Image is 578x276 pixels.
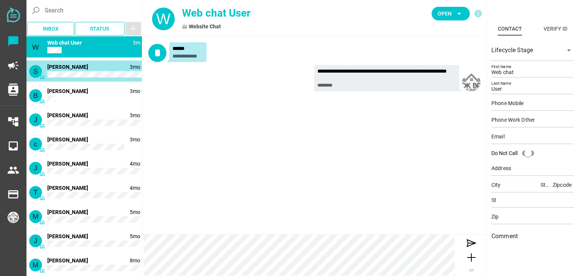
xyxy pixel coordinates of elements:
div: Verify ID [544,24,567,33]
i: payment [7,188,19,200]
i: inbox [7,140,19,152]
input: St [491,192,573,208]
span: M [33,212,39,220]
input: Zip [491,209,573,224]
i: Website Chat [39,244,45,250]
input: City [491,177,540,192]
i: info [474,9,483,18]
i: account_tree [7,116,19,128]
span: 1747944979 [130,64,140,70]
input: Email [491,129,573,144]
span: M [33,261,39,269]
span: S [33,67,38,75]
span: Status [90,24,109,33]
button: Status [75,22,125,36]
img: 6446b91679ed9903240453ff-30.png [462,73,480,91]
span: T [33,188,38,196]
i: Website Chat [39,147,45,153]
span: J [34,164,37,172]
span: 1734232986 [130,257,140,264]
span: 2469ef00de-UPe2CaJJ8hgMfYlgCJM4 [47,257,88,264]
i: contacts [7,84,19,96]
span: 2683a66811-euJJRcQOY4Ek8gsobyJy [47,209,88,215]
span: 264b3fe56e-ydyeDV8EJFZyFGfrCZBl [47,233,88,239]
span: 1746821358 [130,136,140,143]
span: 274c0e2584-hv6VLNvK9qoPMOu66et3 [47,161,88,167]
input: Phone Mobile [491,96,573,111]
i: Website Chat [39,50,45,56]
span: J [34,237,37,245]
span: Open [438,9,452,18]
div: Web chat User [182,5,340,21]
span: B [33,91,38,99]
img: svg+xml;base64,PD94bWwgdmVyc2lvbj0iMS4wIiBlbmNvZGluZz0iVVRGLTgiPz4KPHN2ZyB2ZXJzaW9uPSIxLjEiIHZpZX... [7,8,20,22]
i: chat_bubble [7,35,19,47]
input: State [541,177,552,192]
span: c [34,140,37,148]
span: 26f1cfbaaa-2fiUQXUfYBTJu98aroWg [47,185,88,191]
i: Website Chat [39,99,45,104]
i: Website Chat [39,220,45,225]
span: 1755721996 [133,40,140,46]
input: Address [491,161,573,176]
span: W [32,43,39,51]
input: Zipcode [553,177,573,192]
span: 2758420217-BN4y9yxQ2ZEOtpimZNXq [47,136,88,143]
div: Website Chat [182,23,340,31]
span: Inbox [43,24,59,33]
span: 1746616722 [130,161,140,167]
span: 1745102505 [130,185,140,191]
span: 1747008356 [130,112,140,118]
i: arrow_drop_down [455,9,464,18]
input: Phone Work Other [491,112,573,127]
img: 6446b91679ed9903240453ff-30.png [8,212,19,223]
span: 1742308125 [130,233,140,239]
i: Website Chat [39,171,45,177]
div: Contact [498,24,522,33]
i: Website Chat [39,195,45,201]
span: 2763679b2b-WlKSbv83ARu9Yj4evW5A [47,112,88,118]
div: Do Not Call [491,149,517,157]
button: Inbox [27,22,74,36]
i: Website Chat [39,268,45,274]
input: First Name [491,62,573,78]
span: IM [469,268,474,272]
span: 1743254475 [130,209,140,215]
button: Open [432,7,470,20]
input: Last Name [491,79,573,94]
i: Website Chat [182,24,187,29]
i: people [7,164,19,176]
i: campaign [7,59,19,71]
span: J [34,116,37,124]
span: W [156,11,171,27]
span: 2787e9f9d0-WlFRQllaxcfVwXOmqWe6 [47,88,88,94]
span: 1747620814 [130,88,140,94]
i: Website Chat [39,74,45,80]
span: 279b35374f-659M9QDBK4L7ycbsXaLh [47,64,88,70]
i: Website Chat [39,123,45,129]
div: Do Not Call [491,146,539,161]
i: arrow_drop_down [564,46,573,55]
span: 29460b8966-gFceGH2mdnFBo0u8Mv1W [47,40,82,46]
